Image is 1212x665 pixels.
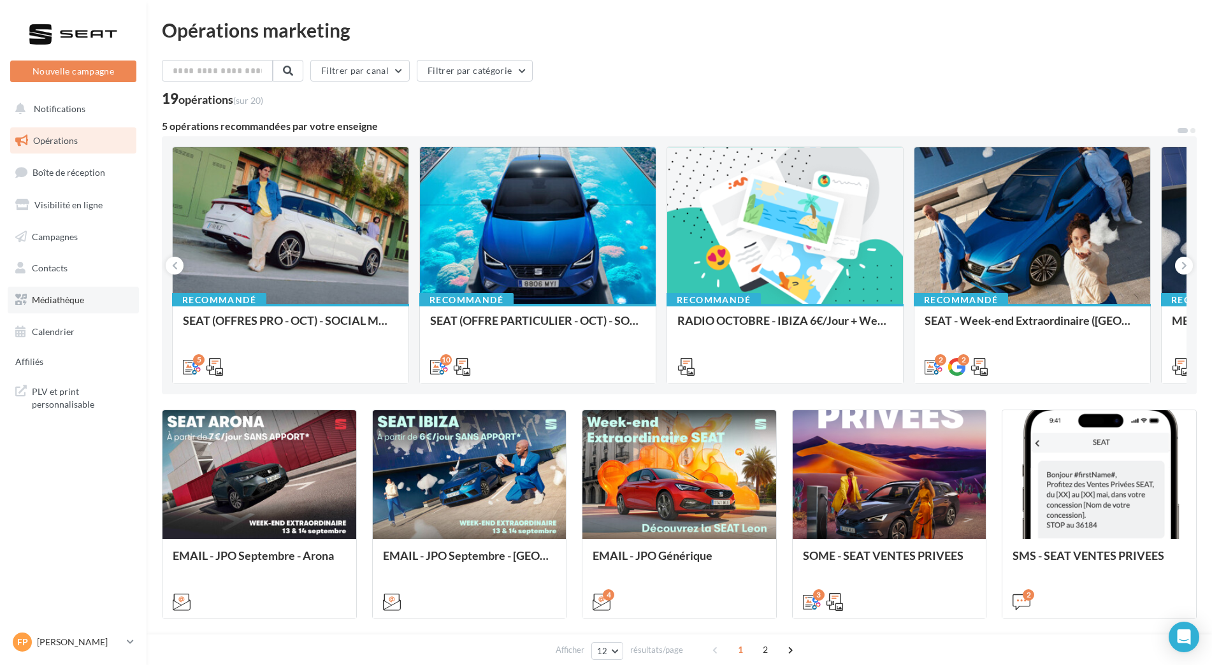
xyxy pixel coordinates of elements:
[8,224,139,250] a: Campagnes
[193,354,205,366] div: 5
[8,378,139,415] a: PLV et print personnalisable
[440,354,452,366] div: 10
[32,262,68,273] span: Contacts
[958,354,969,366] div: 2
[8,127,139,154] a: Opérations
[34,199,103,210] span: Visibilité en ligne
[32,326,75,337] span: Calendrier
[10,61,136,82] button: Nouvelle campagne
[10,630,136,654] a: FP [PERSON_NAME]
[591,642,624,660] button: 12
[803,549,976,575] div: SOME - SEAT VENTES PRIVEES
[178,94,263,105] div: opérations
[935,354,946,366] div: 2
[677,314,893,340] div: RADIO OCTOBRE - IBIZA 6€/Jour + Week-end extraordinaire
[593,549,766,575] div: EMAIL - JPO Générique
[8,159,139,186] a: Boîte de réception
[8,96,134,122] button: Notifications
[1169,622,1199,652] div: Open Intercom Messenger
[34,103,85,114] span: Notifications
[667,293,761,307] div: Recommandé
[8,192,139,218] a: Visibilité en ligne
[33,135,78,146] span: Opérations
[8,287,139,313] a: Médiathèque
[162,20,1197,39] div: Opérations marketing
[730,640,751,660] span: 1
[162,92,263,106] div: 19
[1023,589,1034,601] div: 2
[556,644,584,656] span: Afficher
[430,314,646,340] div: SEAT (OFFRE PARTICULIER - OCT) - SOCIAL MEDIA
[419,293,514,307] div: Recommandé
[914,293,1008,307] div: Recommandé
[1013,549,1186,575] div: SMS - SEAT VENTES PRIVEES
[417,60,533,82] button: Filtrer par catégorie
[32,167,105,178] span: Boîte de réception
[32,231,78,241] span: Campagnes
[183,314,398,340] div: SEAT (OFFRES PRO - OCT) - SOCIAL MEDIA
[383,549,556,575] div: EMAIL - JPO Septembre - [GEOGRAPHIC_DATA]
[8,255,139,282] a: Contacts
[813,589,825,601] div: 3
[8,350,139,373] a: Affiliés
[310,60,410,82] button: Filtrer par canal
[597,646,608,656] span: 12
[755,640,776,660] span: 2
[162,121,1176,131] div: 5 opérations recommandées par votre enseigne
[603,589,614,601] div: 4
[15,357,43,368] span: Affiliés
[37,636,122,648] p: [PERSON_NAME]
[8,318,139,345] a: Calendrier
[17,636,28,648] span: FP
[233,95,263,106] span: (sur 20)
[630,644,683,656] span: résultats/page
[32,294,84,305] span: Médiathèque
[173,549,346,575] div: EMAIL - JPO Septembre - Arona
[925,314,1140,340] div: SEAT - Week-end Extraordinaire ([GEOGRAPHIC_DATA]) - OCTOBRE
[172,293,266,307] div: Recommandé
[32,383,131,410] span: PLV et print personnalisable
